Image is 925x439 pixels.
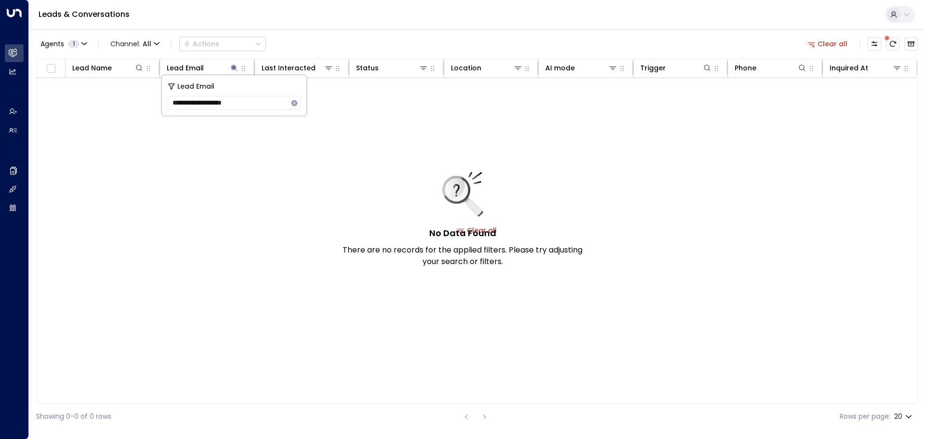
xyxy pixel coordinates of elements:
[184,40,219,48] div: Actions
[460,411,491,423] nav: pagination navigation
[840,412,890,422] label: Rows per page:
[72,62,112,74] div: Lead Name
[72,62,144,74] div: Lead Name
[167,62,238,74] div: Lead Email
[179,37,266,51] div: Button group with a nested menu
[342,244,583,267] p: There are no records for the applied filters. Please try adjusting your search or filters.
[640,62,666,74] div: Trigger
[894,410,914,424] div: 20
[356,62,379,74] div: Status
[830,62,902,74] div: Inquired At
[904,37,918,51] button: Archived Leads
[262,62,333,74] div: Last Interacted
[429,226,496,239] h5: No Data Found
[735,62,756,74] div: Phone
[106,37,163,51] button: Channel:All
[179,37,266,51] button: Actions
[451,62,523,74] div: Location
[804,37,852,51] button: Clear all
[40,40,64,47] span: Agents
[177,81,214,92] span: Lead Email
[36,412,111,422] div: Showing 0-0 of 0 rows
[868,37,881,51] button: Customize
[886,37,899,51] span: There are new threads available. Refresh the grid to view the latest updates.
[735,62,806,74] div: Phone
[262,62,316,74] div: Last Interacted
[830,62,868,74] div: Inquired At
[167,62,204,74] div: Lead Email
[45,63,57,75] span: Toggle select all
[545,62,575,74] div: AI mode
[545,62,617,74] div: AI mode
[640,62,712,74] div: Trigger
[143,40,151,48] span: All
[36,37,91,51] button: Agents1
[451,62,481,74] div: Location
[356,62,428,74] div: Status
[106,37,163,51] span: Channel:
[39,9,130,20] a: Leads & Conversations
[68,40,79,48] span: 1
